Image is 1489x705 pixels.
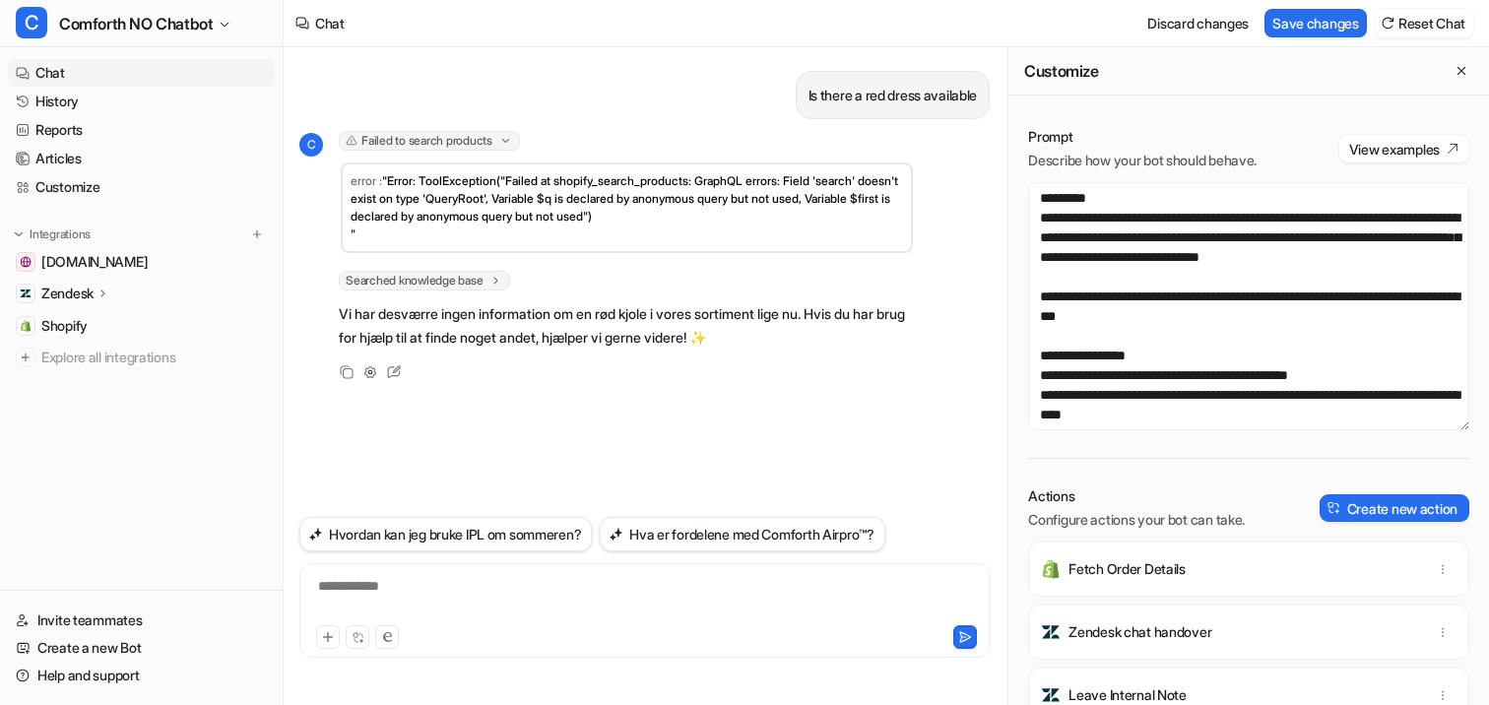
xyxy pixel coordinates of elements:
[339,131,520,151] span: Failed to search products
[1375,9,1473,37] button: Reset Chat
[8,88,275,115] a: History
[8,59,275,87] a: Chat
[600,517,884,551] button: Hva er fordelene med Comforth Airpro™?
[12,227,26,241] img: expand menu
[351,173,901,241] span: "Error: ToolException("Failed at shopify_search_products: GraphQL errors: Field 'search' doesn't ...
[41,342,267,373] span: Explore all integrations
[1339,135,1469,162] button: View examples
[8,145,275,172] a: Articles
[8,116,275,144] a: Reports
[20,256,32,268] img: comforth.no
[1327,501,1341,515] img: create-action-icon.svg
[41,252,148,272] span: [DOMAIN_NAME]
[299,133,323,157] span: C
[16,348,35,367] img: explore all integrations
[1264,9,1367,37] button: Save changes
[8,224,97,244] button: Integrations
[8,173,275,201] a: Customize
[8,312,275,340] a: ShopifyShopify
[315,13,345,33] div: Chat
[1068,559,1186,579] p: Fetch Order Details
[1024,61,1098,81] h2: Customize
[8,607,275,634] a: Invite teammates
[41,316,88,336] span: Shopify
[20,288,32,299] img: Zendesk
[809,84,978,107] p: Is there a red dress available
[1041,685,1061,705] img: Leave Internal Note icon
[339,271,510,290] span: Searched knowledge base
[59,10,213,37] span: Comforth NO Chatbot
[8,248,275,276] a: comforth.no[DOMAIN_NAME]
[1028,486,1245,506] p: Actions
[250,227,264,241] img: menu_add.svg
[1381,16,1394,31] img: reset
[1028,127,1257,147] p: Prompt
[1028,151,1257,170] p: Describe how your bot should behave.
[20,320,32,332] img: Shopify
[1068,685,1187,705] p: Leave Internal Note
[16,7,47,38] span: C
[1041,559,1061,579] img: Fetch Order Details icon
[41,284,94,303] p: Zendesk
[8,662,275,689] a: Help and support
[30,226,91,242] p: Integrations
[8,344,275,371] a: Explore all integrations
[1139,9,1257,37] button: Discard changes
[1028,510,1245,530] p: Configure actions your bot can take.
[8,634,275,662] a: Create a new Bot
[1068,622,1211,642] p: Zendesk chat handover
[339,302,915,350] p: Vi har desværre ingen information om en rød kjole i vores sortiment lige nu. Hvis du har brug for...
[351,173,382,188] span: error :
[299,517,592,551] button: Hvordan kan jeg bruke IPL om sommeren?
[1450,59,1473,83] button: Close flyout
[1320,494,1469,522] button: Create new action
[1041,622,1061,642] img: Zendesk chat handover icon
